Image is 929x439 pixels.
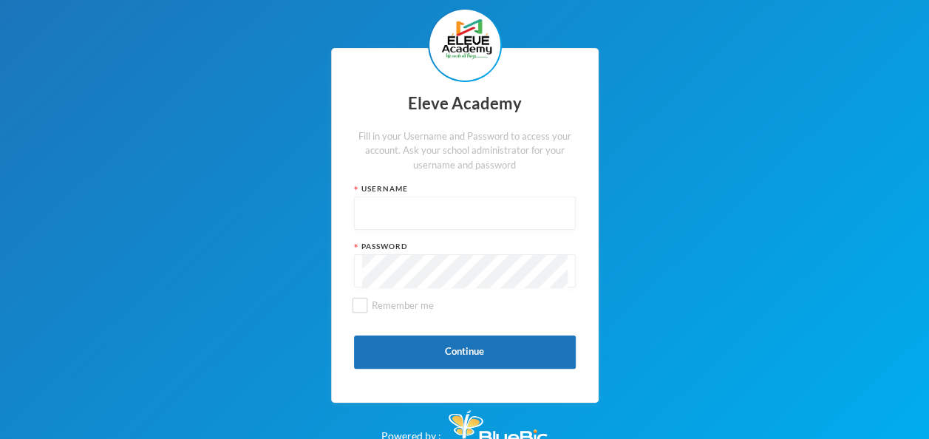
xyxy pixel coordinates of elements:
div: Eleve Academy [354,89,576,118]
div: Fill in your Username and Password to access your account. Ask your school administrator for your... [354,129,576,173]
button: Continue [354,336,576,369]
div: Password [354,241,576,252]
span: Remember me [366,299,440,311]
div: Username [354,183,576,194]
